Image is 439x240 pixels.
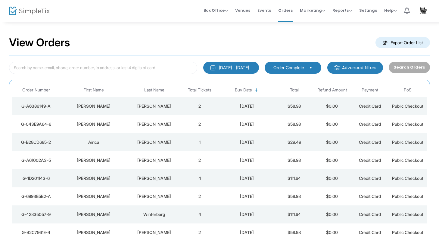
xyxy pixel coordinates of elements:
m-button: Export Order List [375,37,430,48]
td: 1 [181,133,219,151]
th: Refund Amount [313,83,351,97]
td: $58.98 [275,187,313,205]
span: Settings [359,3,377,18]
div: 10/13/2025 [220,175,274,181]
div: [DATE] - [DATE] [219,65,249,71]
span: Reports [332,8,352,13]
td: 2 [181,187,219,205]
td: $0.00 [313,187,351,205]
td: $0.00 [313,205,351,223]
td: 4 [181,169,219,187]
img: monthly [210,65,216,71]
h2: View Orders [9,36,70,49]
span: Marketing [300,8,325,13]
span: First Name [83,88,104,93]
td: $58.98 [275,151,313,169]
div: Sandra [61,211,126,217]
td: $0.00 [313,133,351,151]
div: G-A6386149-A [14,103,58,109]
th: Total Tickets [181,83,219,97]
td: 2 [181,97,219,115]
span: Public Checkout [392,140,423,145]
span: Public Checkout [392,103,423,109]
span: Credit Card [359,103,381,109]
div: Doug [61,103,126,109]
div: 10/13/2025 [220,121,274,127]
span: Credit Card [359,140,381,145]
div: G-B28CD685-2 [14,139,58,145]
button: [DATE] - [DATE] [203,62,259,74]
div: Jones [129,193,179,199]
div: G-A61002A3-5 [14,157,58,163]
div: 10/13/2025 [220,211,274,217]
button: Select [307,64,315,71]
span: Credit Card [359,230,381,235]
td: $58.98 [275,115,313,133]
div: Ty [61,121,126,127]
span: Order Number [22,88,50,93]
td: 2 [181,151,219,169]
div: Taylor [129,157,179,163]
div: Peter [61,193,126,199]
div: 10/13/2025 [220,193,274,199]
span: Events [257,3,271,18]
span: Credit Card [359,158,381,163]
span: Payment [362,88,378,93]
span: Buy Date [235,88,252,93]
div: G-1D201143-6 [14,175,58,181]
td: 2 [181,115,219,133]
div: 10/13/2025 [220,157,274,163]
span: Orders [278,3,293,18]
div: Castro [129,139,179,145]
span: Order Complete [273,65,304,71]
img: filter [334,65,340,71]
div: G-B2C7961E-4 [14,229,58,235]
td: $111.64 [275,169,313,187]
td: $0.00 [313,151,351,169]
span: Venues [235,3,250,18]
div: Harkness [129,103,179,109]
th: Total [275,83,313,97]
div: Cortez [129,229,179,235]
span: Help [384,8,397,13]
td: $29.49 [275,133,313,151]
div: Cilluffo [129,121,179,127]
td: $0.00 [313,169,351,187]
div: Steven [61,175,126,181]
input: Search by name, email, phone, order number, ip address, or last 4 digits of card [9,62,197,74]
span: Public Checkout [392,158,423,163]
div: G-42835057-9 [14,211,58,217]
div: Airica [61,139,126,145]
span: PoS [404,88,412,93]
td: $58.98 [275,97,313,115]
div: G-043E9A64-6 [14,121,58,127]
div: Leanne [61,157,126,163]
span: Last Name [144,88,164,93]
m-button: Advanced filters [327,62,383,74]
div: 10/14/2025 [220,103,274,109]
div: 10/12/2025 [220,229,274,235]
span: Public Checkout [392,122,423,127]
span: Credit Card [359,194,381,199]
div: Jennie [61,229,126,235]
span: Credit Card [359,176,381,181]
td: $0.00 [313,115,351,133]
div: 10/13/2025 [220,139,274,145]
span: Public Checkout [392,230,423,235]
span: Public Checkout [392,176,423,181]
td: $111.64 [275,205,313,223]
span: Box Office [204,8,228,13]
div: G-6993E5B2-A [14,193,58,199]
div: Duran [129,175,179,181]
td: $0.00 [313,97,351,115]
td: 4 [181,205,219,223]
span: Public Checkout [392,194,423,199]
span: Sortable [254,88,259,93]
span: Public Checkout [392,212,423,217]
div: Winterberg [129,211,179,217]
span: Credit Card [359,212,381,217]
span: Credit Card [359,122,381,127]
